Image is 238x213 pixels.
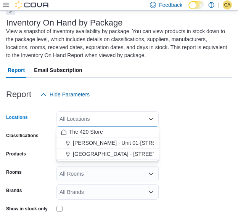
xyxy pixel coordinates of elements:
[56,138,159,149] button: [PERSON_NAME] - Unit 01-[STREET_ADDRESS]
[56,127,159,160] div: Choose from the following options
[6,169,22,175] label: Rooms
[69,128,103,136] span: The 420 Store
[6,18,123,27] h3: Inventory On Hand by Package
[148,171,154,177] button: Open list of options
[223,0,232,10] div: Cree-Ann Perrin
[148,116,154,122] button: Close list of options
[224,0,231,10] span: CA
[8,62,25,78] span: Report
[6,187,22,194] label: Brands
[56,127,159,138] button: The 420 Store
[159,1,182,9] span: Feedback
[37,87,93,102] button: Hide Parameters
[6,6,15,15] button: Next
[6,27,228,59] div: View a snapshot of inventory availability by package. You can view products in stock down to the ...
[188,1,204,9] input: Dark Mode
[15,1,50,9] img: Cova
[6,114,28,120] label: Locations
[218,0,220,10] p: |
[6,90,31,99] h3: Report
[73,139,193,147] span: [PERSON_NAME] - Unit 01-[STREET_ADDRESS]
[73,150,186,158] span: [GEOGRAPHIC_DATA] - [STREET_ADDRESS]
[188,9,189,10] span: Dark Mode
[6,151,26,157] label: Products
[50,91,90,98] span: Hide Parameters
[34,62,82,78] span: Email Subscription
[148,189,154,195] button: Open list of options
[6,133,39,139] label: Classifications
[56,149,159,160] button: [GEOGRAPHIC_DATA] - [STREET_ADDRESS]
[6,206,48,212] label: Show in stock only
